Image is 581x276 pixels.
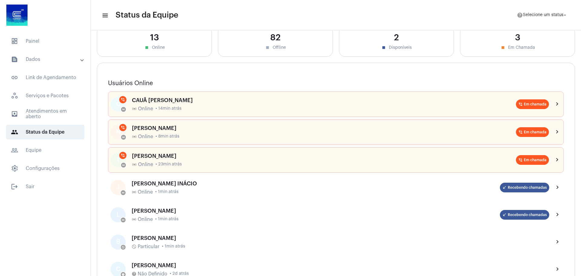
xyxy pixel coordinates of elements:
[466,33,569,42] div: 3
[111,152,126,168] div: T
[138,244,159,249] span: Particular
[132,217,136,222] mat-icon: online_prediction
[138,217,153,222] span: Online
[6,70,84,85] span: Link de Agendamento
[6,125,84,139] span: Status da Equipe
[110,180,126,195] div: J
[500,210,549,220] mat-chip: Recebendo chamadas
[170,271,189,276] span: • 2d atrás
[132,97,516,103] div: CAUÃ [PERSON_NAME]
[11,165,18,172] span: sidenav icon
[6,88,84,103] span: Serviços e Pacotes
[554,128,561,136] mat-icon: chevron_right
[523,13,563,17] span: Selecione um status
[6,143,84,158] span: Equipe
[110,234,126,250] div: B
[500,45,506,50] mat-icon: stop
[132,244,136,249] mat-icon: do_not_disturb
[502,213,507,217] mat-icon: call_received
[500,183,549,192] mat-chip: Recebendo chamadas
[144,45,149,50] mat-icon: stop
[121,98,125,102] mat-icon: phone_in_talk
[518,158,523,162] mat-icon: phone_in_talk
[156,162,182,167] span: • 23min atrás
[121,153,125,158] mat-icon: phone_in_talk
[554,266,561,273] mat-icon: chevron_right
[122,246,125,249] mat-icon: do_not_disturb
[516,127,549,137] mat-chip: Em chamada
[4,52,90,67] mat-expansion-panel-header: sidenav iconDados
[103,45,205,50] div: Online
[122,136,125,139] mat-icon: online_prediction
[110,207,126,222] div: L
[11,92,18,99] span: sidenav icon
[554,211,561,218] mat-icon: chevron_right
[11,56,18,63] mat-icon: sidenav icon
[156,106,182,111] span: • 14min atrás
[11,147,18,154] mat-icon: sidenav icon
[122,273,125,276] mat-icon: help
[11,128,18,136] mat-icon: sidenav icon
[562,12,568,18] mat-icon: arrow_drop_down
[108,80,564,87] h3: Usuários Online
[516,155,549,165] mat-chip: Em chamada
[155,217,179,221] span: • 1min atrás
[132,162,137,167] mat-icon: online_prediction
[265,45,270,50] mat-icon: stop
[138,162,153,167] span: Online
[11,74,18,81] mat-icon: sidenav icon
[554,184,561,191] mat-icon: chevron_right
[116,10,178,20] span: Status da Equipe
[132,208,500,214] div: [PERSON_NAME]
[11,38,18,45] span: sidenav icon
[6,107,84,121] span: Atendimentos em aberto
[102,12,108,19] mat-icon: sidenav icon
[516,99,549,109] mat-chip: Em chamada
[156,134,179,139] span: • 8min atrás
[11,183,18,190] mat-icon: sidenav icon
[138,106,153,111] span: Online
[381,45,386,50] mat-icon: stop
[132,262,549,268] div: [PERSON_NAME]
[6,34,84,48] span: Painel
[554,156,561,164] mat-icon: chevron_right
[132,181,500,187] div: [PERSON_NAME] INÁCIO
[345,33,448,42] div: 2
[517,12,523,18] mat-icon: help
[11,56,81,63] mat-panel-title: Dados
[132,106,137,111] mat-icon: online_prediction
[162,244,185,249] span: • 1min atrás
[6,161,84,176] span: Configurações
[513,9,571,21] button: Selecione um status
[132,125,516,131] div: [PERSON_NAME]
[122,108,125,111] mat-icon: online_prediction
[122,191,125,194] mat-icon: online_prediction
[132,153,516,159] div: [PERSON_NAME]
[132,190,136,195] mat-icon: online_prediction
[138,134,153,139] span: Online
[122,164,125,167] mat-icon: online_prediction
[345,45,448,50] div: Disponíveis
[155,190,179,194] span: • 1min atrás
[554,238,561,246] mat-icon: chevron_right
[224,45,327,50] div: Offline
[121,125,125,130] mat-icon: phone_in_talk
[138,189,153,195] span: Online
[554,101,561,108] mat-icon: chevron_right
[122,218,125,221] mat-icon: online_prediction
[466,45,569,50] div: Em Chamada
[224,33,327,42] div: 82
[103,33,205,42] div: 13
[502,185,507,190] mat-icon: call_received
[132,235,549,241] div: [PERSON_NAME]
[6,179,84,194] span: Sair
[5,3,29,27] img: d4669ae0-8c07-2337-4f67-34b0df7f5ae4.jpeg
[132,134,137,139] mat-icon: online_prediction
[111,125,126,140] div: N
[518,102,523,106] mat-icon: phone_in_talk
[111,97,126,112] div: C
[11,110,18,118] mat-icon: sidenav icon
[518,130,523,134] mat-icon: phone_in_talk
